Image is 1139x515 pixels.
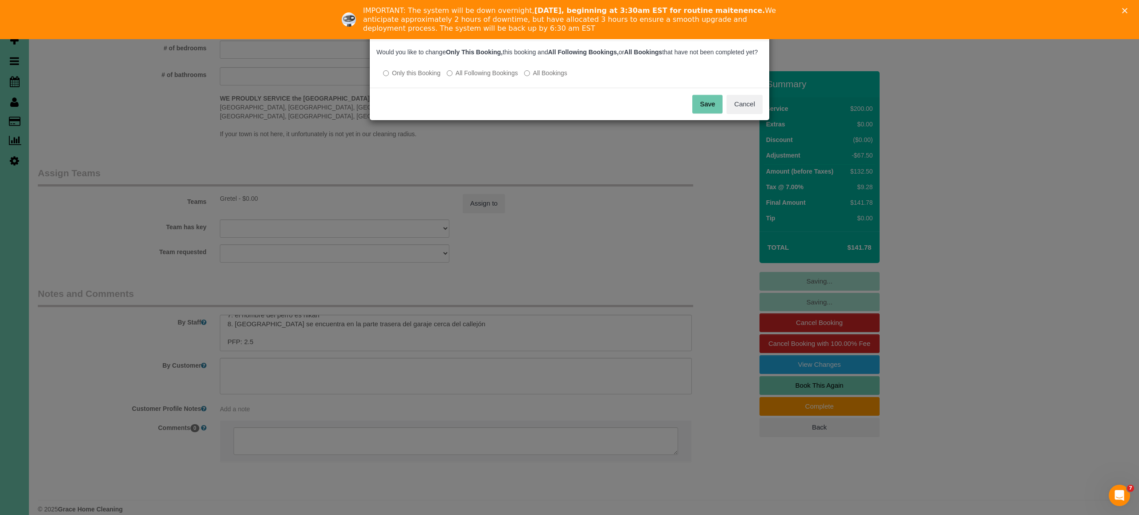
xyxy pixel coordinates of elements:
b: Only This Booking, [446,49,503,56]
b: All Following Bookings, [548,49,619,56]
button: Save [692,95,723,114]
label: This and all the bookings after it will be changed. [447,69,518,77]
label: All bookings that have not been completed yet will be changed. [524,69,567,77]
b: [DATE], beginning at 3:30am EST for routine maitenence. [534,6,765,15]
input: All Following Bookings [447,70,452,76]
label: All other bookings in the series will remain the same. [383,69,440,77]
b: All Bookings [624,49,662,56]
p: Would you like to change this booking and or that have not been completed yet? [376,48,763,57]
button: Cancel [727,95,763,114]
input: Only this Booking [383,70,389,76]
img: Profile image for Ellie [342,12,356,27]
div: IMPORTANT: The system will be down overnight, We anticipate approximately 2 hours of downtime, bu... [363,6,783,33]
div: Close [1122,8,1131,13]
iframe: Intercom live chat [1109,485,1130,506]
span: 7 [1127,485,1134,492]
input: All Bookings [524,70,530,76]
